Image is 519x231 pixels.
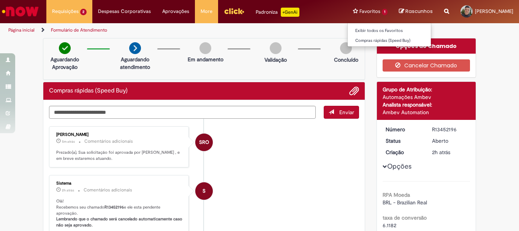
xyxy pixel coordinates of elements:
[380,126,427,133] dt: Número
[256,8,299,17] div: Padroniza
[348,27,431,35] a: Exibir todos os Favoritos
[432,148,467,156] div: 27/08/2025 12:22:06
[324,106,359,119] button: Enviar
[51,27,107,33] a: Formulário de Atendimento
[359,8,380,15] span: Favoritos
[264,56,287,64] p: Validação
[59,42,71,54] img: check-circle-green.png
[52,8,79,15] span: Requisições
[80,9,87,15] span: 2
[348,37,431,45] a: Compras rápidas (Speed Buy)
[432,149,450,156] time: 27/08/2025 12:22:06
[349,86,359,96] button: Adicionar anexos
[383,222,396,229] span: 6.1182
[56,150,183,161] p: Prezado(a), Sua solicitação foi aprovada por [PERSON_NAME] , e em breve estaremos atuando.
[201,8,212,15] span: More
[382,9,388,15] span: 1
[117,56,153,71] p: Aguardando atendimento
[56,132,183,137] div: [PERSON_NAME]
[84,187,132,193] small: Comentários adicionais
[62,139,75,144] time: 27/08/2025 13:57:07
[104,204,124,210] b: R13452196
[84,138,133,145] small: Comentários adicionais
[383,86,470,93] div: Grupo de Atribuição:
[383,101,470,108] div: Analista responsável:
[383,93,470,101] div: Automações Ambev
[405,8,433,15] span: Rascunhos
[56,198,183,228] p: Olá! Recebemos seu chamado e ele esta pendente aprovação.
[383,199,427,206] span: BRL - Brazilian Real
[62,188,74,193] span: 2h atrás
[6,23,340,37] ul: Trilhas de página
[339,109,354,116] span: Enviar
[195,134,213,151] div: Samuel Rabelo Orcine
[199,133,209,151] span: SRO
[62,139,75,144] span: 5m atrás
[399,8,433,15] a: Rascunhos
[383,108,470,116] div: Ambev Automation
[49,106,316,119] textarea: Digite sua mensagem aqui...
[1,4,40,19] img: ServiceNow
[383,191,410,198] b: RPA Moeda
[8,27,35,33] a: Página inicial
[62,188,74,193] time: 27/08/2025 12:22:18
[281,8,299,17] p: +GenAi
[340,42,352,54] img: img-circle-grey.png
[56,181,183,186] div: Sistema
[432,149,450,156] span: 2h atrás
[475,8,513,14] span: [PERSON_NAME]
[432,137,467,145] div: Aberto
[334,56,358,64] p: Concluído
[56,216,184,228] b: Lembrando que o chamado será cancelado automaticamente caso não seja aprovado.
[432,126,467,133] div: R13452196
[347,23,431,47] ul: Favoritos
[383,59,470,72] button: Cancelar Chamado
[49,88,128,94] h2: Compras rápidas (Speed Buy) Histórico de tíquete
[188,56,223,63] p: Em andamento
[224,5,244,17] img: click_logo_yellow_360x200.png
[380,148,427,156] dt: Criação
[383,214,427,221] b: taxa de conversão
[380,137,427,145] dt: Status
[203,182,206,200] span: S
[98,8,151,15] span: Despesas Corporativas
[199,42,211,54] img: img-circle-grey.png
[195,182,213,200] div: System
[129,42,141,54] img: arrow-next.png
[270,42,282,54] img: img-circle-grey.png
[46,56,83,71] p: Aguardando Aprovação
[162,8,189,15] span: Aprovações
